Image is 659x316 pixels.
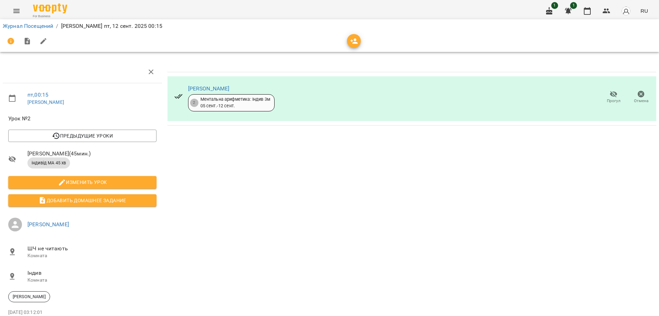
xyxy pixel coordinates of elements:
[627,88,655,107] button: Отмена
[600,88,627,107] button: Прогул
[56,22,58,30] li: /
[14,196,151,205] span: Добавить домашнее задание
[190,99,198,107] div: 2
[200,96,270,109] div: Ментальна арифметика: Індив 3м 05 сент. - 12 сент.
[638,4,651,17] button: RU
[33,3,67,13] img: Voopty Logo
[8,309,157,316] p: [DATE] 03:12:01
[27,244,157,253] span: ШЧ не читають
[8,130,157,142] button: Предыдущие уроки
[27,99,64,105] a: [PERSON_NAME]
[607,98,621,104] span: Прогул
[8,194,157,207] button: Добавить домашнее задание
[27,269,157,277] span: Індив
[33,14,67,19] span: For Business
[3,23,53,29] a: Журнал Посещений
[8,115,157,123] span: Урок №2
[188,85,230,92] a: [PERSON_NAME]
[570,2,577,9] span: 1
[27,91,48,98] a: пт , 00:15
[61,22,162,30] p: [PERSON_NAME] пт, 12 сент. 2025 00:15
[27,160,70,166] span: індивід МА 45 хв
[621,6,631,16] img: avatar_s.png
[14,178,151,186] span: Изменить урок
[27,277,157,284] p: Комната
[8,176,157,188] button: Изменить урок
[14,132,151,140] span: Предыдущие уроки
[640,7,648,14] span: RU
[8,291,50,302] div: [PERSON_NAME]
[551,2,558,9] span: 1
[27,221,69,228] a: [PERSON_NAME]
[8,3,25,19] button: Menu
[3,22,656,30] nav: breadcrumb
[9,294,50,300] span: [PERSON_NAME]
[27,150,157,158] span: [PERSON_NAME] ( 45 мин. )
[634,98,648,104] span: Отмена
[27,252,157,259] p: Комната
